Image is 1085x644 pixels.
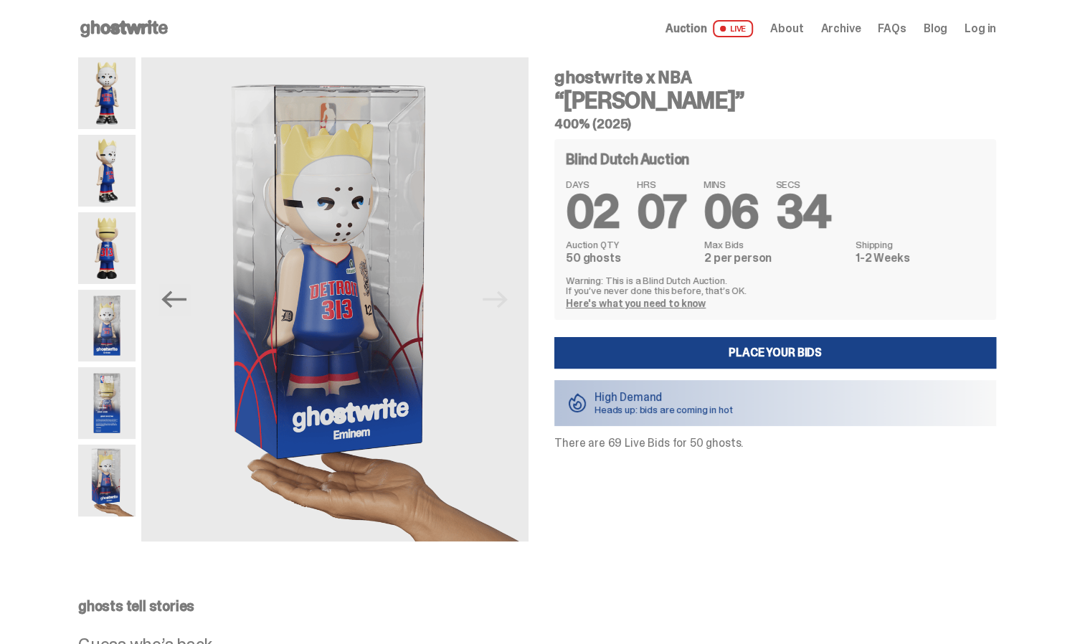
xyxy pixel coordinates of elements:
h3: “[PERSON_NAME]” [554,89,996,112]
img: eminem%20scale.png [141,57,529,541]
button: Previous [158,284,190,316]
a: Blog [924,23,947,34]
img: Copy%20of%20Eminem_NBA_400_1.png [78,57,136,129]
dd: 50 ghosts [566,252,696,264]
span: 07 [637,182,686,242]
img: Copy%20of%20Eminem_NBA_400_3.png [78,135,136,207]
span: MINS [703,179,759,189]
img: eminem%20scale.png [78,445,136,516]
span: HRS [637,179,686,189]
a: Archive [820,23,861,34]
a: Here's what you need to know [566,297,706,310]
span: 06 [703,182,759,242]
h5: 400% (2025) [554,118,996,131]
dt: Auction QTY [566,240,696,250]
a: Log in [965,23,996,34]
dd: 2 per person [704,252,847,264]
span: SECS [775,179,830,189]
a: Place your Bids [554,337,996,369]
p: Warning: This is a Blind Dutch Auction. If you’ve never done this before, that’s OK. [566,275,985,295]
span: Auction [665,23,707,34]
dt: Shipping [856,240,985,250]
a: About [770,23,803,34]
p: There are 69 Live Bids for 50 ghosts. [554,437,996,449]
p: Heads up: bids are coming in hot [594,404,733,415]
p: High Demand [594,392,733,403]
span: 02 [566,182,620,242]
span: 34 [775,182,830,242]
a: FAQs [878,23,906,34]
h4: Blind Dutch Auction [566,152,689,166]
span: DAYS [566,179,620,189]
dt: Max Bids [704,240,847,250]
p: ghosts tell stories [78,599,996,613]
a: Auction LIVE [665,20,753,37]
img: Eminem_NBA_400_12.png [78,290,136,361]
img: Copy%20of%20Eminem_NBA_400_6.png [78,212,136,284]
span: LIVE [713,20,754,37]
img: Eminem_NBA_400_13.png [78,367,136,439]
h4: ghostwrite x NBA [554,69,996,86]
dd: 1-2 Weeks [856,252,985,264]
